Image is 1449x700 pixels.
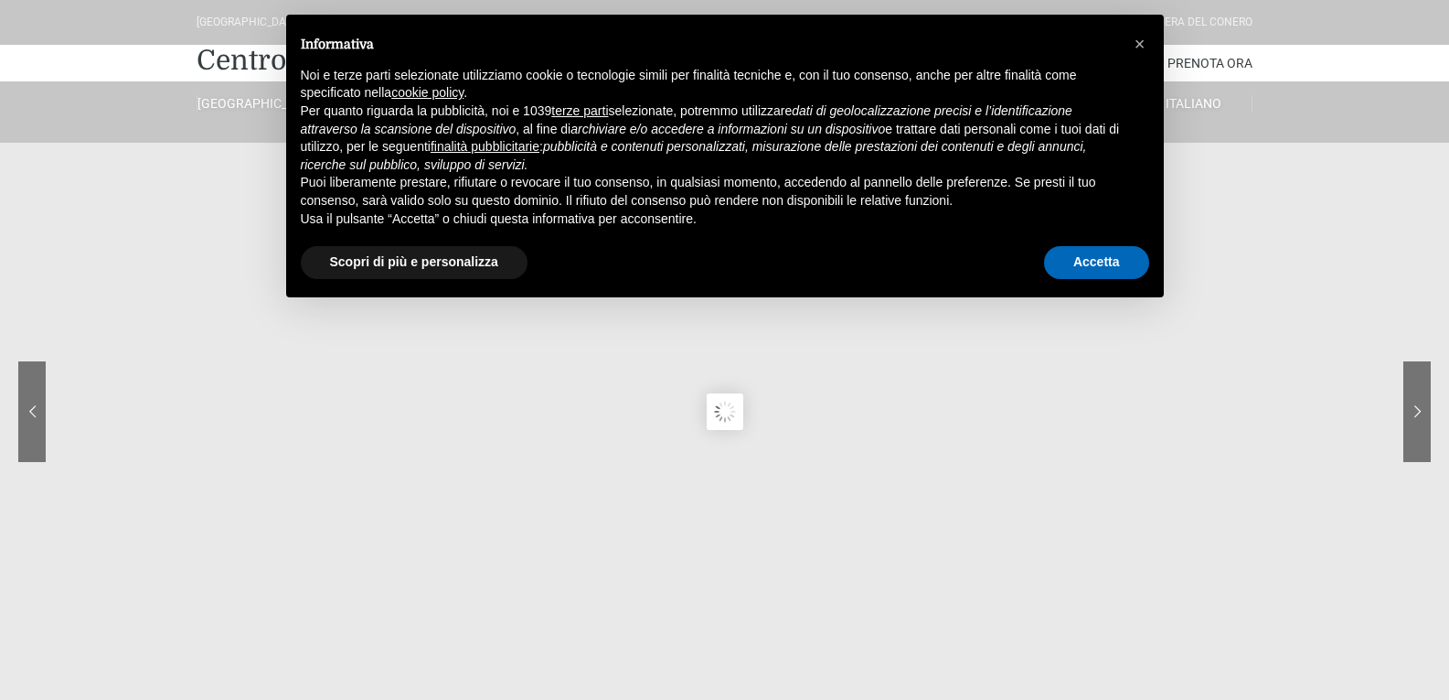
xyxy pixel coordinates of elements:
[570,122,885,136] em: archiviare e/o accedere a informazioni su un dispositivo
[197,14,302,31] div: [GEOGRAPHIC_DATA]
[1135,95,1252,112] a: Italiano
[1044,246,1149,279] button: Accetta
[301,210,1120,229] p: Usa il pulsante “Accetta” o chiudi questa informativa per acconsentire.
[1166,96,1221,111] span: Italiano
[1145,14,1252,31] div: Riviera Del Conero
[1167,45,1252,81] a: Prenota Ora
[301,67,1120,102] p: Noi e terze parti selezionate utilizziamo cookie o tecnologie simili per finalità tecniche e, con...
[301,103,1072,136] em: dati di geolocalizzazione precisi e l’identificazione attraverso la scansione del dispositivo
[1125,29,1155,59] button: Chiudi questa informativa
[1135,34,1145,54] span: ×
[197,42,549,79] a: Centro Vacanze De Angelis
[301,246,527,279] button: Scopri di più e personalizza
[301,102,1120,174] p: Per quanto riguarda la pubblicità, noi e 1039 selezionate, potremmo utilizzare , al fine di e tra...
[301,174,1120,210] p: Puoi liberamente prestare, rifiutare o revocare il tuo consenso, in qualsiasi momento, accedendo ...
[551,102,608,121] button: terze parti
[197,95,314,112] a: [GEOGRAPHIC_DATA]
[301,37,1120,52] h2: Informativa
[301,139,1087,172] em: pubblicità e contenuti personalizzati, misurazione delle prestazioni dei contenuti e degli annunc...
[391,85,463,100] a: cookie policy
[431,138,539,156] button: finalità pubblicitarie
